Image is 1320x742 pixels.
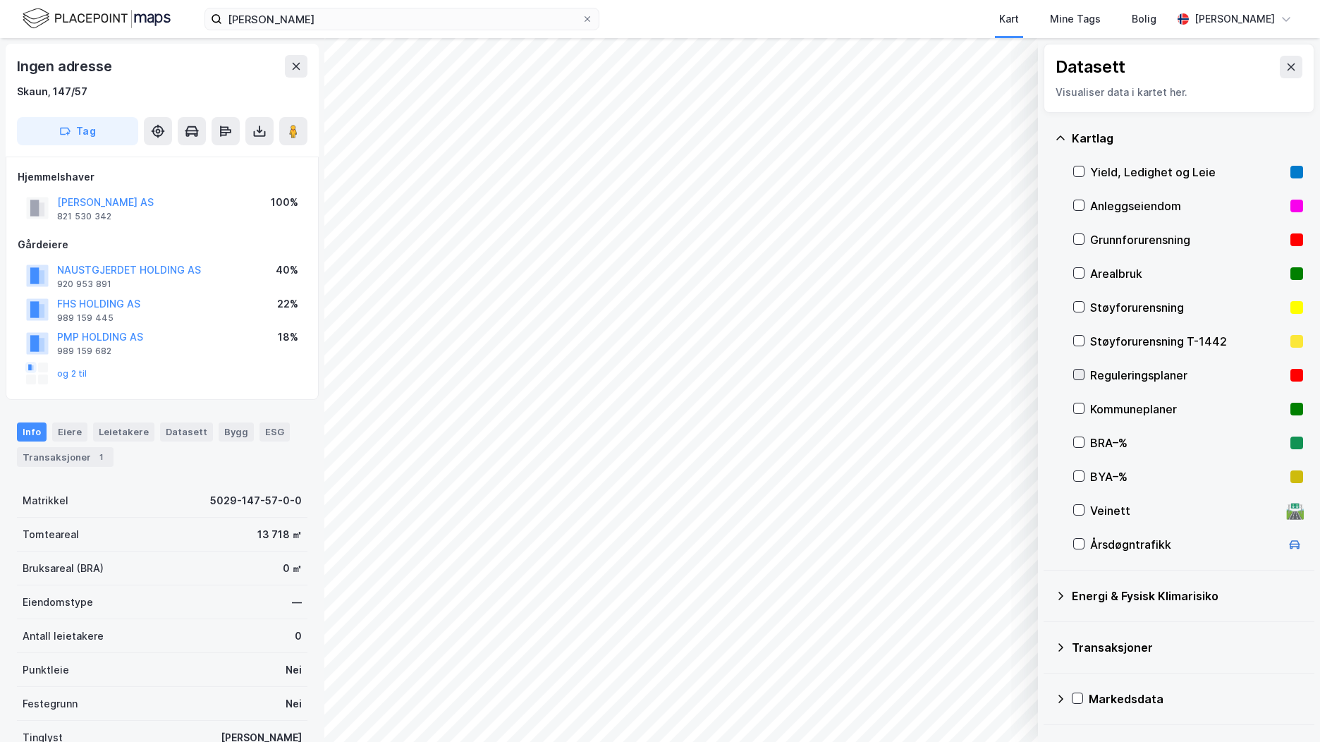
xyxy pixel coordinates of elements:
div: — [292,594,302,611]
div: Antall leietakere [23,628,104,645]
div: 13 718 ㎡ [257,526,302,543]
div: 821 530 342 [57,211,111,222]
div: Leietakere [93,422,154,441]
div: Bolig [1132,11,1156,28]
div: BRA–% [1090,434,1285,451]
div: 22% [277,296,298,312]
div: Markedsdata [1089,691,1303,707]
div: Info [17,422,47,441]
div: Arealbruk [1090,265,1285,282]
div: 40% [276,262,298,279]
div: Kontrollprogram for chat [1249,674,1320,742]
div: Anleggseiendom [1090,197,1285,214]
div: Grunnforurensning [1090,231,1285,248]
div: Tomteareal [23,526,79,543]
div: Energi & Fysisk Klimarisiko [1072,588,1303,604]
input: Søk på adresse, matrikkel, gårdeiere, leietakere eller personer [222,8,582,30]
div: Støyforurensning T-1442 [1090,333,1285,350]
div: Datasett [160,422,213,441]
div: Eiendomstype [23,594,93,611]
div: BYA–% [1090,468,1285,485]
div: 5029-147-57-0-0 [210,492,302,509]
div: Kartlag [1072,130,1303,147]
div: 🛣️ [1285,501,1304,520]
div: 989 159 682 [57,346,111,357]
div: 1 [94,450,108,464]
div: 100% [271,194,298,211]
div: Matrikkel [23,492,68,509]
div: 0 [295,628,302,645]
div: Festegrunn [23,695,78,712]
div: 0 ㎡ [283,560,302,577]
div: Bygg [219,422,254,441]
div: 18% [278,329,298,346]
button: Tag [17,117,138,145]
div: Kart [999,11,1019,28]
div: Transaksjoner [17,447,114,467]
div: Bruksareal (BRA) [23,560,104,577]
div: Reguleringsplaner [1090,367,1285,384]
div: Støyforurensning [1090,299,1285,316]
div: Kommuneplaner [1090,401,1285,418]
div: Nei [286,662,302,679]
iframe: Chat Widget [1249,674,1320,742]
div: Årsdøgntrafikk [1090,536,1281,553]
div: Transaksjoner [1072,639,1303,656]
img: logo.f888ab2527a4732fd821a326f86c7f29.svg [23,6,171,31]
div: 920 953 891 [57,279,111,290]
div: Yield, Ledighet og Leie [1090,164,1285,181]
div: Datasett [1056,56,1125,78]
div: Gårdeiere [18,236,307,253]
div: Skaun, 147/57 [17,83,87,100]
div: Punktleie [23,662,69,679]
div: Nei [286,695,302,712]
div: Mine Tags [1050,11,1101,28]
div: Hjemmelshaver [18,169,307,185]
div: Ingen adresse [17,55,114,78]
div: Veinett [1090,502,1281,519]
div: [PERSON_NAME] [1194,11,1275,28]
div: Visualiser data i kartet her. [1056,84,1302,101]
div: ESG [259,422,290,441]
div: 989 159 445 [57,312,114,324]
div: Eiere [52,422,87,441]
